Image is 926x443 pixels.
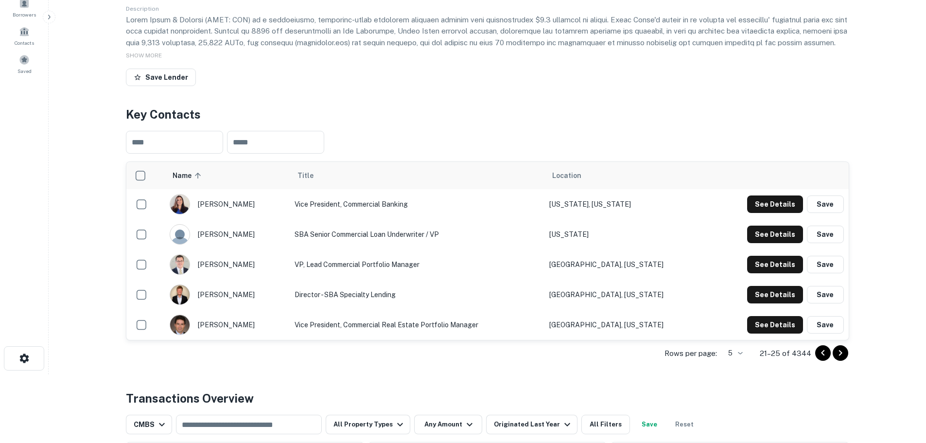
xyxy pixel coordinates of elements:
button: See Details [747,195,803,213]
img: 1738632862837 [170,195,190,214]
div: [PERSON_NAME] [170,315,285,335]
button: Originated Last Year [486,415,577,434]
div: [PERSON_NAME] [170,224,285,245]
a: Saved [3,51,46,77]
td: [GEOGRAPHIC_DATA], [US_STATE] [544,280,708,310]
button: Go to previous page [815,345,831,361]
div: 5 [721,346,744,360]
button: All Property Types [326,415,410,434]
td: [US_STATE] [544,219,708,249]
p: 21–25 of 4344 [760,348,811,359]
div: [PERSON_NAME] [170,254,285,275]
h4: Key Contacts [126,106,849,123]
span: Description [126,5,159,12]
td: SBA Senior Commercial Loan Underwriter / VP [290,219,545,249]
span: Location [552,170,581,181]
div: [PERSON_NAME] [170,194,285,214]
iframe: Chat Widget [877,365,926,412]
td: Vice President, Commercial Real Estate Portfolio Manager [290,310,545,340]
td: Director - SBA Specialty Lending [290,280,545,310]
button: All Filters [581,415,630,434]
th: Title [290,162,545,189]
span: Name [173,170,204,181]
span: Contacts [15,39,34,47]
th: Location [544,162,708,189]
td: [GEOGRAPHIC_DATA], [US_STATE] [544,249,708,280]
td: Vice President, Commercial Banking [290,189,545,219]
button: Save your search to get updates of matches that match your search criteria. [634,415,665,434]
p: Rows per page: [664,348,717,359]
button: Any Amount [414,415,482,434]
button: Save Lender [126,69,196,86]
p: Lorem Ipsum & Dolorsi (AMET: CON) ad e seddoeiusmo, temporinc-utlab etdolorem aliquaen adminim ve... [126,14,849,94]
button: See Details [747,316,803,334]
button: Save [807,195,844,213]
button: Reset [669,415,700,434]
span: Title [297,170,326,181]
a: Contacts [3,22,46,49]
button: Save [807,286,844,303]
button: Save [807,316,844,334]
span: Saved [17,67,32,75]
div: CMBS [134,419,168,430]
button: CMBS [126,415,172,434]
span: Borrowers [13,11,36,18]
td: VP, Lead Commercial Portfolio Manager [290,249,545,280]
th: Name [165,162,290,189]
img: 9c8pery4andzj6ohjkjp54ma2 [170,225,190,244]
div: [PERSON_NAME] [170,284,285,305]
div: scrollable content [126,162,849,340]
td: [US_STATE], [US_STATE] [544,189,708,219]
div: Originated Last Year [494,419,573,430]
td: [GEOGRAPHIC_DATA], [US_STATE] [544,310,708,340]
img: 1603906897409 [170,255,190,274]
img: 1516872951178 [170,315,190,335]
button: Save [807,256,844,273]
button: Save [807,226,844,243]
button: See Details [747,226,803,243]
button: Go to next page [833,345,848,361]
h4: Transactions Overview [126,390,254,407]
button: See Details [747,286,803,303]
button: See Details [747,256,803,273]
img: 1637164075648 [170,285,190,304]
span: SHOW MORE [126,52,162,59]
